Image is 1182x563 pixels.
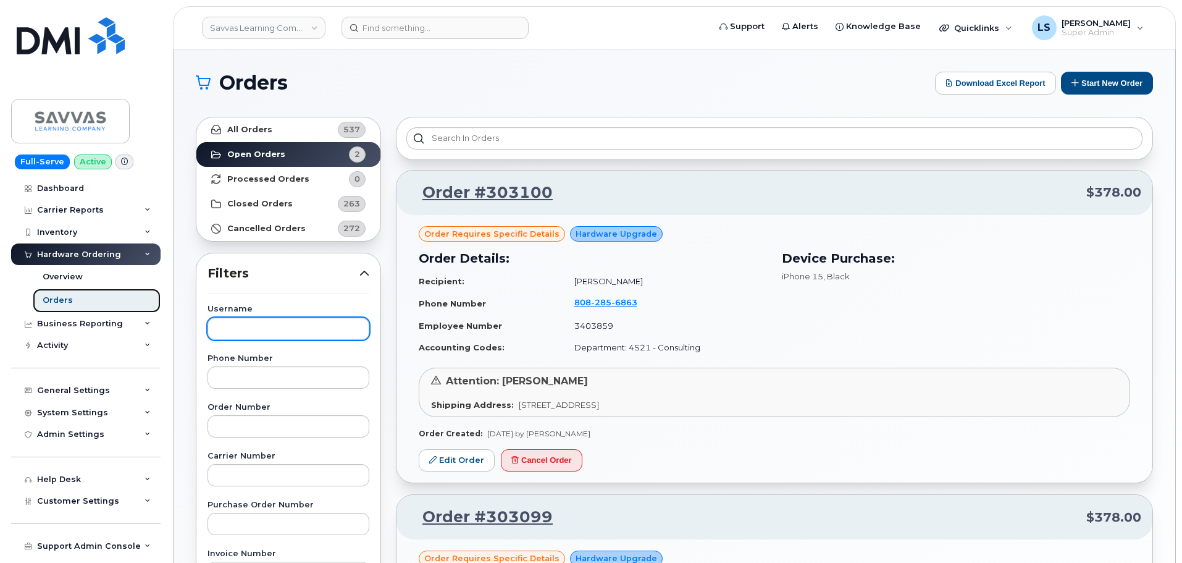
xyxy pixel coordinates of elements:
span: 808 [574,297,637,307]
span: 263 [343,198,360,210]
strong: Recipient: [419,276,464,286]
strong: Order Created: [419,429,482,438]
span: 6863 [611,297,637,307]
strong: Accounting Codes: [419,342,505,352]
strong: Open Orders [227,150,285,159]
strong: Cancelled Orders [227,224,306,234]
span: [DATE] by [PERSON_NAME] [487,429,590,438]
strong: All Orders [227,125,272,135]
span: 285 [591,297,611,307]
input: Search in orders [406,127,1142,150]
a: 8082856863 [574,297,652,307]
span: , Black [823,271,850,281]
td: Department: 4S21 - Consulting [563,337,767,358]
label: Order Number [207,404,369,412]
label: Phone Number [207,355,369,363]
td: 3403859 [563,315,767,337]
td: [PERSON_NAME] [563,271,767,292]
span: Hardware Upgrade [576,228,657,240]
h3: Device Purchase: [782,249,1130,268]
strong: Closed Orders [227,199,293,209]
label: Carrier Number [207,452,369,460]
span: 272 [343,222,360,234]
span: Filters [207,265,359,282]
h3: Order Details: [419,249,767,268]
a: All Orders537 [196,117,380,142]
a: Edit Order [419,449,495,472]
label: Invoice Number [207,550,369,558]
strong: Phone Number [419,298,486,308]
button: Start New Order [1061,72,1153,95]
span: 2 [354,148,360,160]
label: Purchase Order Number [207,501,369,509]
span: Attention: [PERSON_NAME] [446,375,588,387]
strong: Employee Number [419,321,502,331]
a: Order #303100 [408,182,553,204]
span: Order requires Specific details [424,228,560,240]
a: Cancelled Orders272 [196,216,380,241]
span: [STREET_ADDRESS] [519,400,599,410]
span: iPhone 15 [782,271,823,281]
a: Order #303099 [408,506,553,528]
span: $378.00 [1086,184,1141,201]
a: Processed Orders0 [196,167,380,192]
strong: Processed Orders [227,174,309,184]
span: 537 [343,124,360,135]
strong: Shipping Address: [431,400,514,410]
button: Cancel Order [501,449,582,472]
span: $378.00 [1086,509,1141,527]
span: Orders [219,74,288,92]
button: Download Excel Report [935,72,1056,95]
label: Username [207,305,369,313]
a: Closed Orders263 [196,192,380,216]
span: 0 [354,173,360,185]
a: Open Orders2 [196,142,380,167]
iframe: Messenger Launcher [1128,509,1173,554]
